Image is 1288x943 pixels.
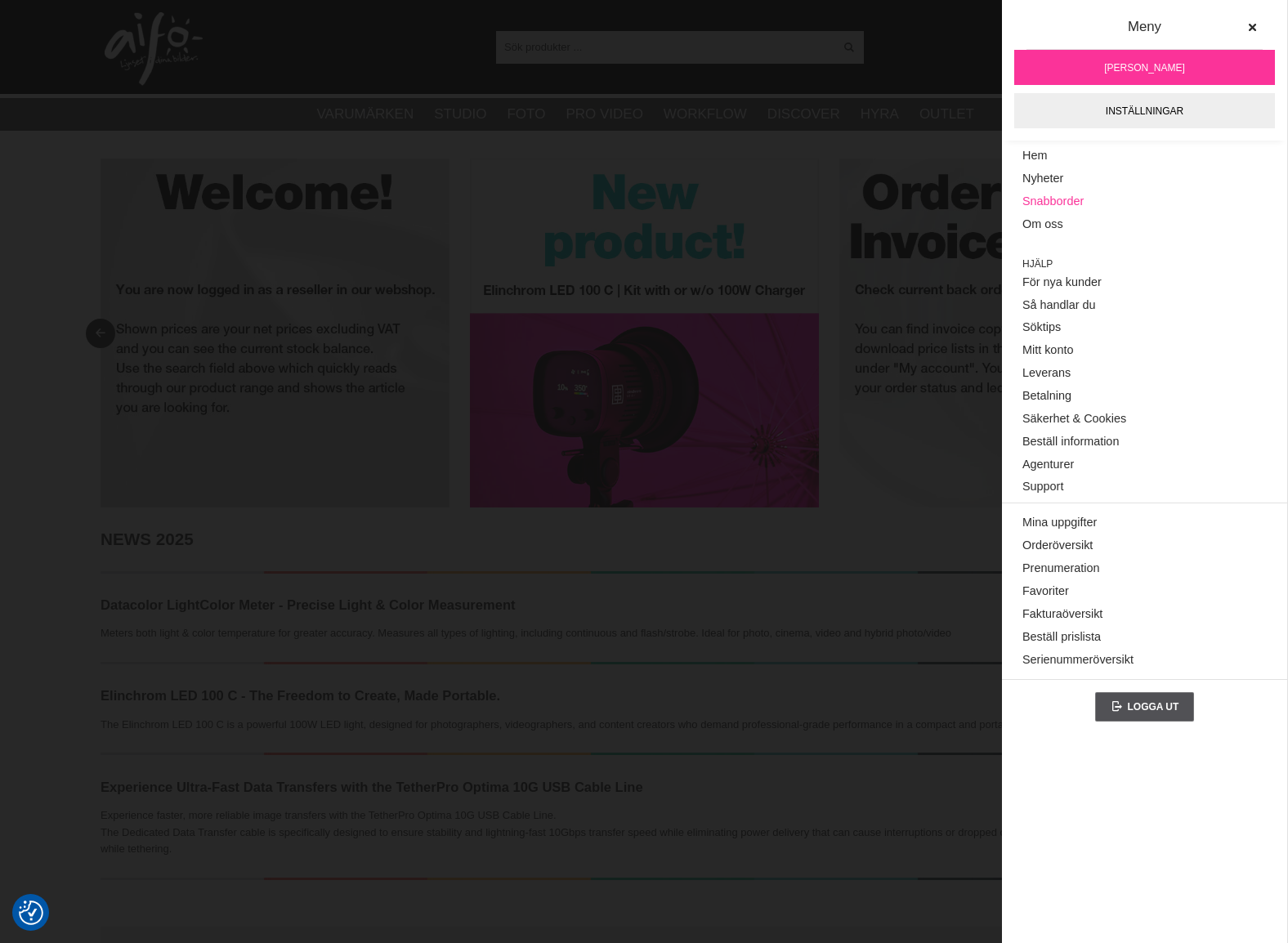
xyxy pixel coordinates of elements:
a: Varumärken [317,104,414,125]
a: Outlet [919,104,974,125]
input: Sök produkter ... [496,34,834,59]
a: Discover [767,104,840,125]
span: [PERSON_NAME] [1104,60,1185,75]
a: För nya kunder [1022,271,1267,294]
a: Säkerhet & Cookies [1022,408,1267,431]
a: Support [1022,476,1267,498]
a: Pro Video [566,104,642,125]
a: Så handlar du [1022,293,1267,316]
a: Beställ information [1022,431,1267,454]
strong: Datacolor LightColor Meter - Precise Light & Color Measurement [101,597,516,613]
a: Fakturaöversikt [1022,603,1267,626]
a: Mina uppgifter [1022,512,1267,534]
img: NEWS! [101,878,1081,880]
p: Experience faster, more reliable image transfers with the TetherPro Optima 10G USB Cable Line. Th... [101,807,1081,858]
img: NEWS! [101,571,1081,574]
img: NEWS! [101,662,1081,664]
a: Leverans [1022,362,1267,385]
a: Orderöversikt [1022,534,1267,557]
p: Meters both light & color temperature for greater accuracy. Measures all types of lighting, inclu... [101,625,1081,642]
a: Mitt konto [1022,339,1267,362]
a: Prenumeration [1022,557,1267,580]
a: Agenturer [1022,454,1267,476]
a: Om oss [1022,213,1267,236]
a: Studio [434,104,486,125]
a: Betalning [1022,385,1267,408]
strong: Elinchrom LED 100 C - The Freedom to Create, Made Portable. [101,688,500,704]
a: Söktips [1022,316,1267,339]
span: Logga ut [1127,701,1178,713]
img: logo.png [105,12,203,86]
a: Nyheter [1022,168,1267,190]
img: Annons:RET008 banner-resel-new-LED100C.jpg [470,159,819,507]
a: Hem [1022,145,1267,168]
div: Meny [1026,16,1263,50]
a: Beställ prislista [1022,626,1267,649]
strong: Experience Ultra-Fast Data Transfers with the TetherPro Optima 10G USB Cable Line [101,780,643,795]
a: Serienummeröversikt [1022,648,1267,671]
p: The Elinchrom LED 100 C is a powerful 100W LED light, designed for photographers, videographers, ... [101,717,1081,734]
button: Samtyckesinställningar [19,898,43,927]
a: Hyra [861,104,899,125]
a: Logga ut [1095,692,1195,722]
img: NEWS! [101,753,1081,755]
a: Workflow [664,104,747,125]
a: Inställningar [1014,93,1275,128]
img: Revisit consent button [19,901,43,925]
span: Hjälp [1022,257,1267,271]
img: Annons:RET001 banner-resel-welcome-bgr.jpg [101,159,449,507]
a: Snabborder [1022,190,1267,213]
a: Favoriter [1022,580,1267,603]
a: Foto [507,104,545,125]
button: Previous [86,319,115,348]
h2: NEWS 2025 [101,528,1081,552]
img: Annons:RET003 banner-resel-account-bgr.jpg [839,159,1188,507]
